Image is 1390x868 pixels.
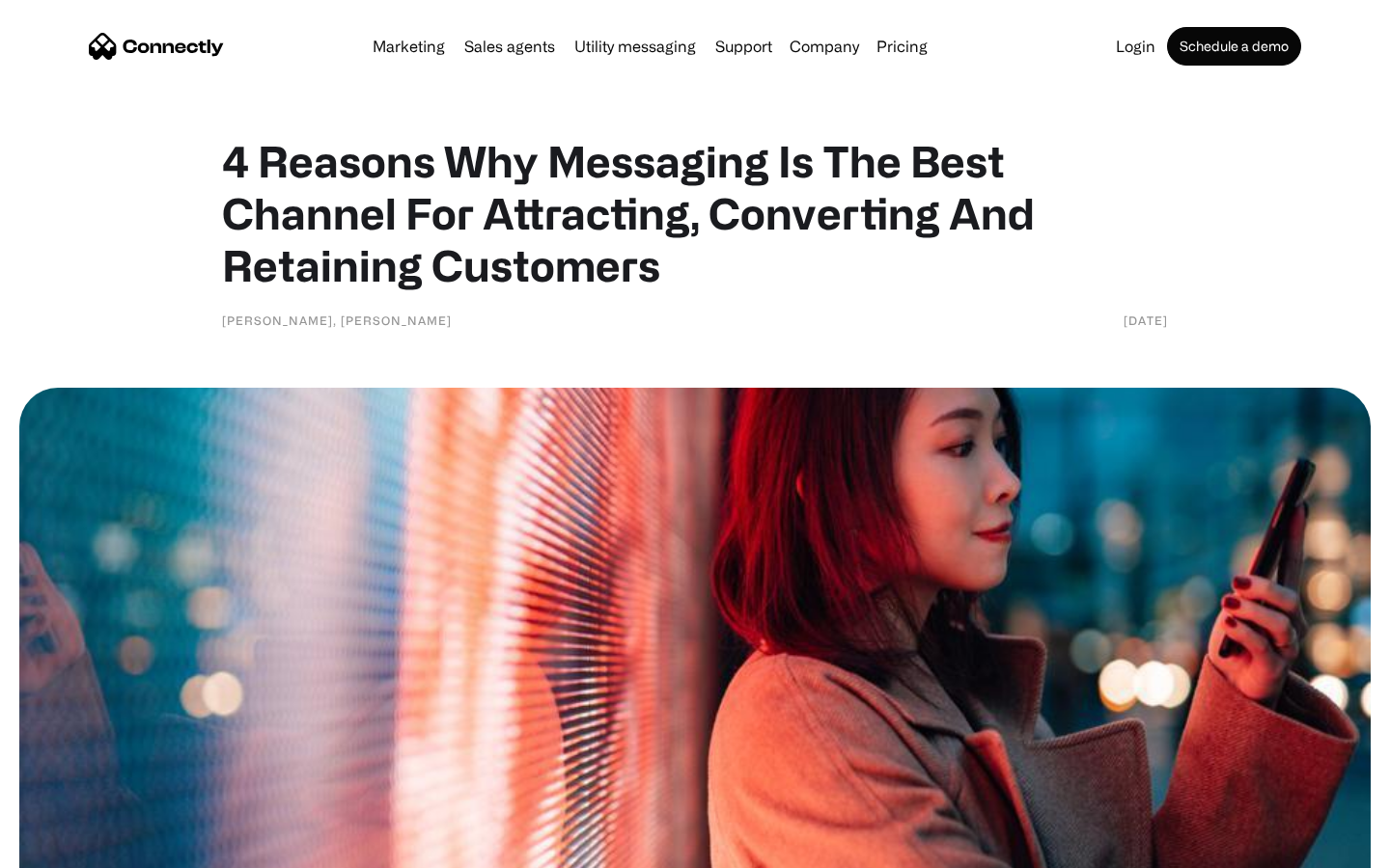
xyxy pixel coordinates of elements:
a: Pricing [869,39,935,54]
ul: Language list [39,834,116,861]
a: home [89,32,224,61]
h1: 4 Reasons Why Messaging Is The Best Channel For Attracting, Converting And Retaining Customers [222,135,1168,291]
a: Schedule a demo [1167,27,1301,66]
a: Support [708,39,780,54]
div: [DATE] [1124,311,1168,330]
div: Company [790,33,859,60]
a: Utility messaging [567,39,704,54]
div: Company [784,33,865,60]
div: [PERSON_NAME], [PERSON_NAME] [222,311,452,330]
aside: Language selected: English [19,834,116,861]
a: Marketing [365,39,453,54]
a: Login [1108,39,1163,54]
a: Sales agents [457,39,563,54]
